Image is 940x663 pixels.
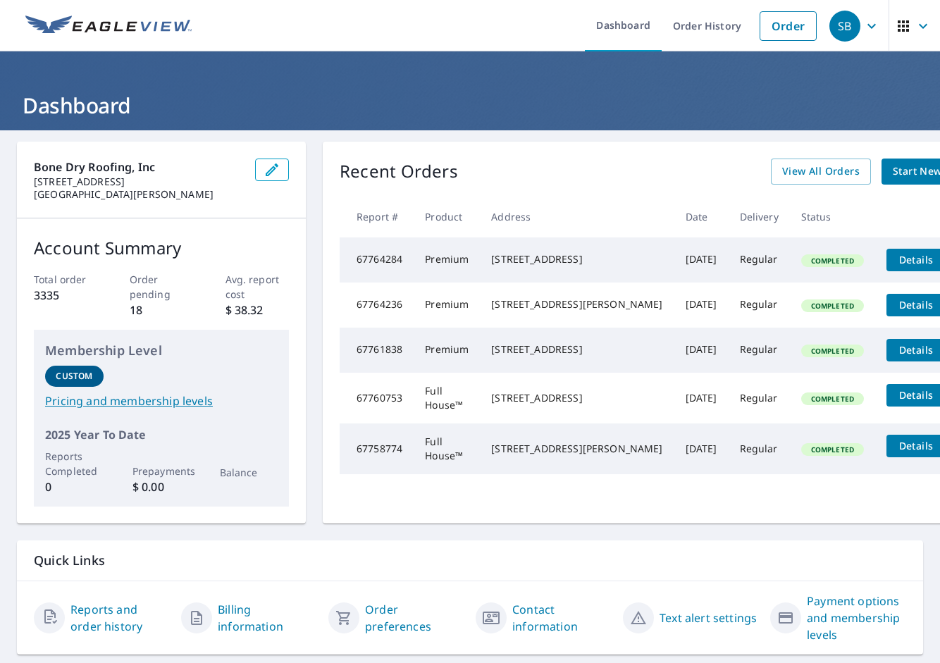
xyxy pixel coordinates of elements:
td: 67764236 [340,283,414,328]
div: SB [829,11,860,42]
p: Recent Orders [340,159,458,185]
a: Order [760,11,817,41]
a: Text alert settings [660,609,757,626]
td: 67764284 [340,237,414,283]
th: Product [414,196,480,237]
div: [STREET_ADDRESS] [491,252,662,266]
p: 3335 [34,287,98,304]
img: EV Logo [25,16,192,37]
a: Payment options and membership levels [807,593,906,643]
a: Contact information [512,601,612,635]
p: Avg. report cost [225,272,290,302]
td: Full House™ [414,373,480,423]
span: Completed [803,445,862,454]
p: Balance [220,465,278,480]
p: Custom [56,370,92,383]
span: Details [895,343,937,357]
td: Premium [414,283,480,328]
td: [DATE] [674,237,729,283]
td: [DATE] [674,423,729,474]
td: Full House™ [414,423,480,474]
div: [STREET_ADDRESS][PERSON_NAME] [491,297,662,311]
td: Regular [729,373,790,423]
td: [DATE] [674,373,729,423]
th: Address [480,196,674,237]
p: Order pending [130,272,194,302]
span: Completed [803,256,862,266]
p: 18 [130,302,194,318]
span: Completed [803,394,862,404]
span: Details [895,298,937,311]
div: [STREET_ADDRESS] [491,391,662,405]
th: Status [790,196,875,237]
p: 0 [45,478,104,495]
td: 67761838 [340,328,414,373]
td: Premium [414,328,480,373]
td: 67760753 [340,373,414,423]
a: Order preferences [365,601,464,635]
p: Account Summary [34,235,289,261]
a: Pricing and membership levels [45,392,278,409]
p: Prepayments [132,464,191,478]
td: Regular [729,283,790,328]
span: Details [895,439,937,452]
td: Regular [729,423,790,474]
a: Reports and order history [70,601,170,635]
p: Membership Level [45,341,278,360]
a: View All Orders [771,159,871,185]
p: 2025 Year To Date [45,426,278,443]
p: Total order [34,272,98,287]
p: [GEOGRAPHIC_DATA][PERSON_NAME] [34,188,244,201]
h1: Dashboard [17,91,923,120]
td: Regular [729,237,790,283]
span: View All Orders [782,163,860,180]
span: Completed [803,301,862,311]
p: $ 0.00 [132,478,191,495]
th: Report # [340,196,414,237]
span: Details [895,388,937,402]
p: Bone Dry Roofing, Inc [34,159,244,175]
a: Billing information [218,601,317,635]
span: Details [895,253,937,266]
td: Premium [414,237,480,283]
p: $ 38.32 [225,302,290,318]
div: [STREET_ADDRESS] [491,342,662,357]
td: 67758774 [340,423,414,474]
p: Quick Links [34,552,906,569]
td: Regular [729,328,790,373]
span: Completed [803,346,862,356]
p: Reports Completed [45,449,104,478]
td: [DATE] [674,283,729,328]
th: Delivery [729,196,790,237]
th: Date [674,196,729,237]
td: [DATE] [674,328,729,373]
div: [STREET_ADDRESS][PERSON_NAME] [491,442,662,456]
p: [STREET_ADDRESS] [34,175,244,188]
